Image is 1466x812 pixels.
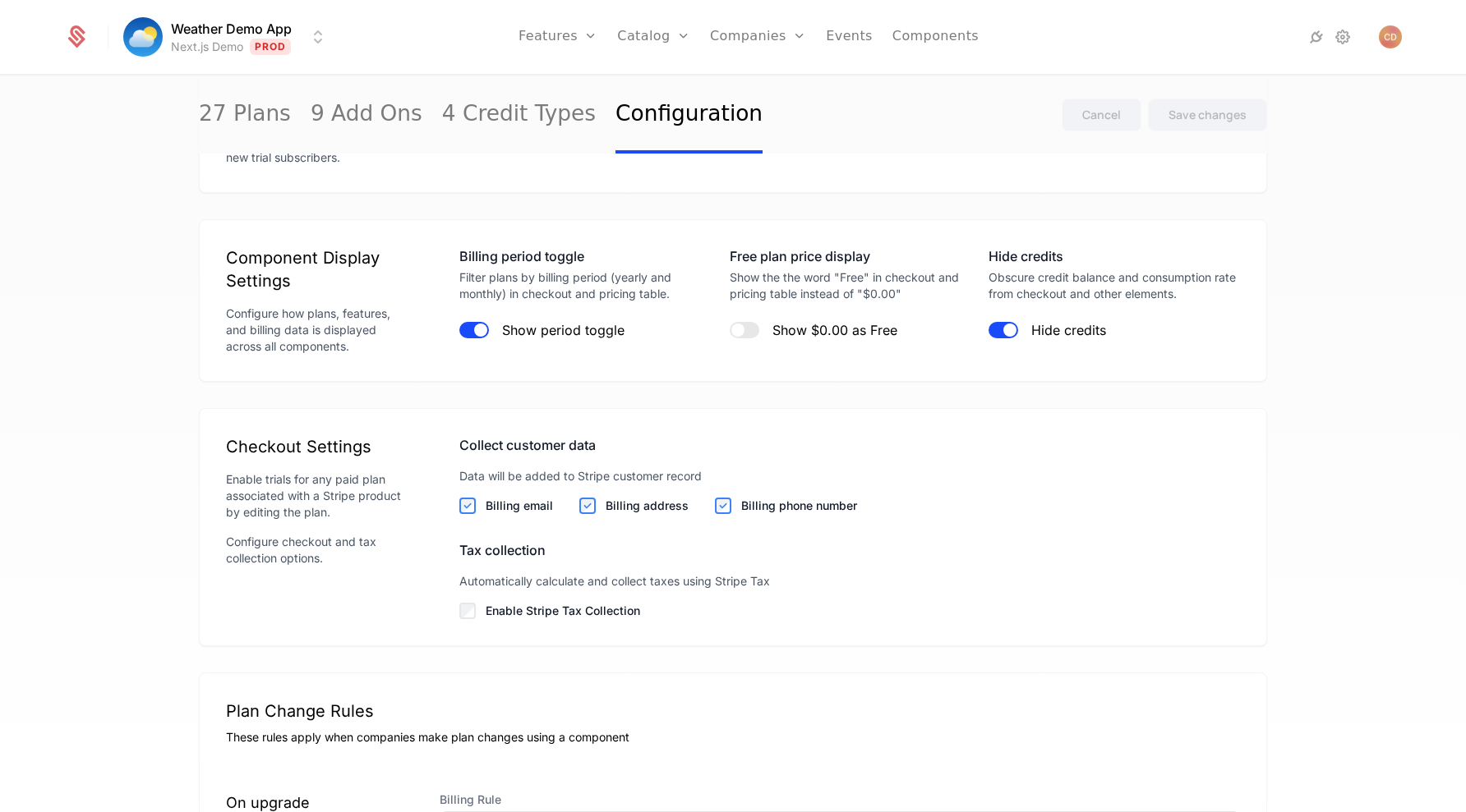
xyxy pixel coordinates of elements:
div: Configure checkout and tax collection options. [226,534,407,567]
label: Enable Stripe Tax Collection [486,603,1240,619]
a: 9 Add Ons [311,76,422,154]
button: Select environment [128,19,328,55]
span: Weather Demo App [171,19,292,39]
label: Show $0.00 as Free [772,322,897,338]
div: Configure how plans, features, and billing data is displayed across all components. [226,305,407,355]
span: Prod [250,39,292,55]
span: Billing Rule [440,791,1240,808]
button: Save changes [1148,99,1267,131]
img: Cole Demo [1379,25,1402,48]
a: Integrations [1307,27,1326,47]
div: Collect customer data [459,435,1240,455]
a: Configuration [615,76,763,154]
img: Weather Demo App [123,17,163,57]
div: Data will be added to Stripe customer record [459,468,1240,484]
div: Tax collection [459,540,1240,560]
div: Cancel [1082,107,1121,123]
a: Settings [1333,27,1353,47]
button: Open user button [1379,25,1402,48]
a: 4 Credit Types [442,76,596,154]
div: Plan Change Rules [226,700,1240,723]
div: Show the the word "Free" in checkout and pricing table instead of "$0.00" [730,269,961,302]
div: Save changes [1169,107,1247,123]
div: Obscure credit balance and consumption rate from checkout and other elements. [989,269,1240,302]
label: Billing email [486,498,553,514]
label: Show period toggle [502,322,625,338]
label: Billing address [606,498,689,514]
div: Hide credits [989,246,1240,266]
div: Filter plans by billing period (yearly and monthly) in checkout and pricing table. [459,269,703,302]
div: Enable trials for any paid plan associated with a Stripe product by editing the plan. [226,471,407,521]
div: Component Display Settings [226,246,407,292]
a: 27 Plans [199,76,291,154]
div: Billing period toggle [459,246,703,266]
label: Billing phone number [741,498,857,514]
button: Cancel [1062,99,1141,131]
div: Checkout Settings [226,435,407,458]
div: Next.js Demo [171,39,243,55]
div: Free plan price display [730,246,961,266]
div: These rules apply when companies make plan changes using a component [226,729,1240,745]
div: Automatically calculate and collect taxes using Stripe Tax [459,573,1240,590]
label: Hide credits [1031,322,1106,338]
